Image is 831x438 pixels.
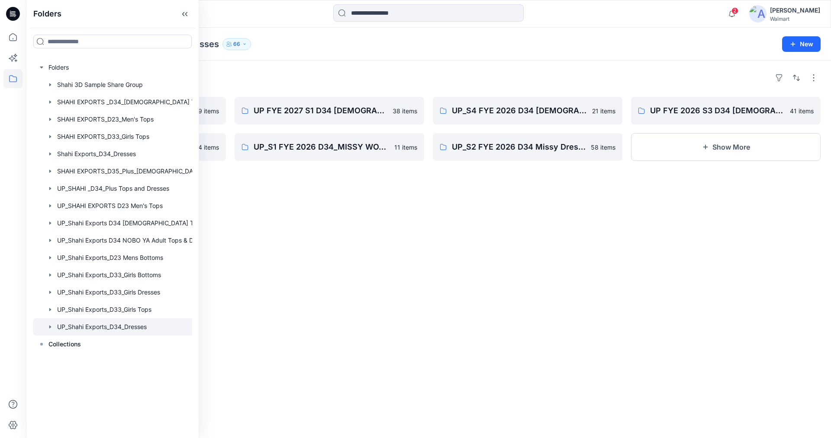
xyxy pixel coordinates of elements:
p: UP_S1 FYE 2026 D34_MISSY WOVEN [DEMOGRAPHIC_DATA] DRESSES_SHAHI [254,141,389,153]
p: 41 items [790,106,814,115]
button: New [782,36,821,52]
p: Collections [48,339,81,349]
p: UP FYE 2027 S1 D34 [DEMOGRAPHIC_DATA] Dresses [254,105,387,117]
p: 19 items [195,106,219,115]
p: UP_S2 FYE 2026 D34 Missy Dresses [452,141,586,153]
p: 38 items [393,106,417,115]
p: 4 items [198,143,219,152]
p: 66 [233,39,240,49]
button: 66 [222,38,251,50]
p: 58 items [591,143,615,152]
a: UP_S4 FYE 2026 D34 [DEMOGRAPHIC_DATA] Dresses21 items [433,97,622,125]
img: avatar [749,5,767,22]
p: 21 items [592,106,615,115]
a: UP_S2 FYE 2026 D34 Missy Dresses58 items [433,133,622,161]
p: UP FYE 2026 S3 D34 [DEMOGRAPHIC_DATA] Woven Dresses Shahi [650,105,785,117]
span: 2 [731,7,738,14]
p: UP_S4 FYE 2026 D34 [DEMOGRAPHIC_DATA] Dresses [452,105,587,117]
div: Walmart [770,16,820,22]
button: Show More [631,133,821,161]
div: [PERSON_NAME] [770,5,820,16]
a: UP_S1 FYE 2026 D34_MISSY WOVEN [DEMOGRAPHIC_DATA] DRESSES_SHAHI11 items [235,133,424,161]
a: UP FYE 2027 S1 D34 [DEMOGRAPHIC_DATA] Dresses38 items [235,97,424,125]
p: 11 items [394,143,417,152]
a: UP FYE 2026 S3 D34 [DEMOGRAPHIC_DATA] Woven Dresses Shahi41 items [631,97,821,125]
